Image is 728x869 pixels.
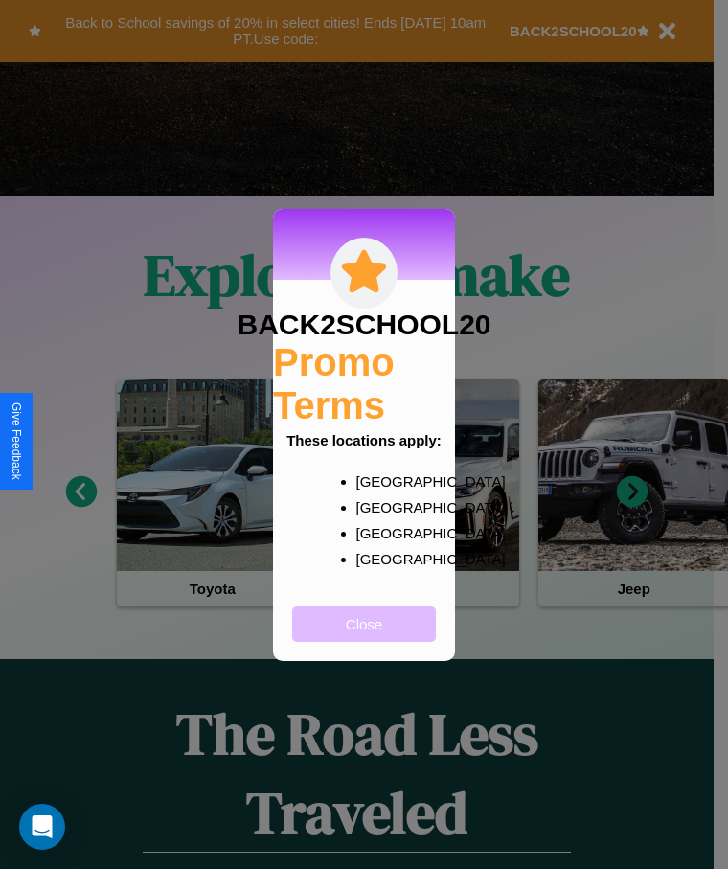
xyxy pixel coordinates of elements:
p: [GEOGRAPHIC_DATA] [356,494,411,520]
p: [GEOGRAPHIC_DATA] [356,469,411,494]
p: [GEOGRAPHIC_DATA] [356,520,411,546]
h3: BACK2SCHOOL20 [237,309,490,341]
h2: Promo Terms [273,341,455,427]
div: Open Intercom Messenger [19,804,65,850]
button: Close [292,606,436,642]
div: Give Feedback [10,402,23,480]
b: These locations apply: [286,432,442,448]
p: [GEOGRAPHIC_DATA] [356,546,411,572]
